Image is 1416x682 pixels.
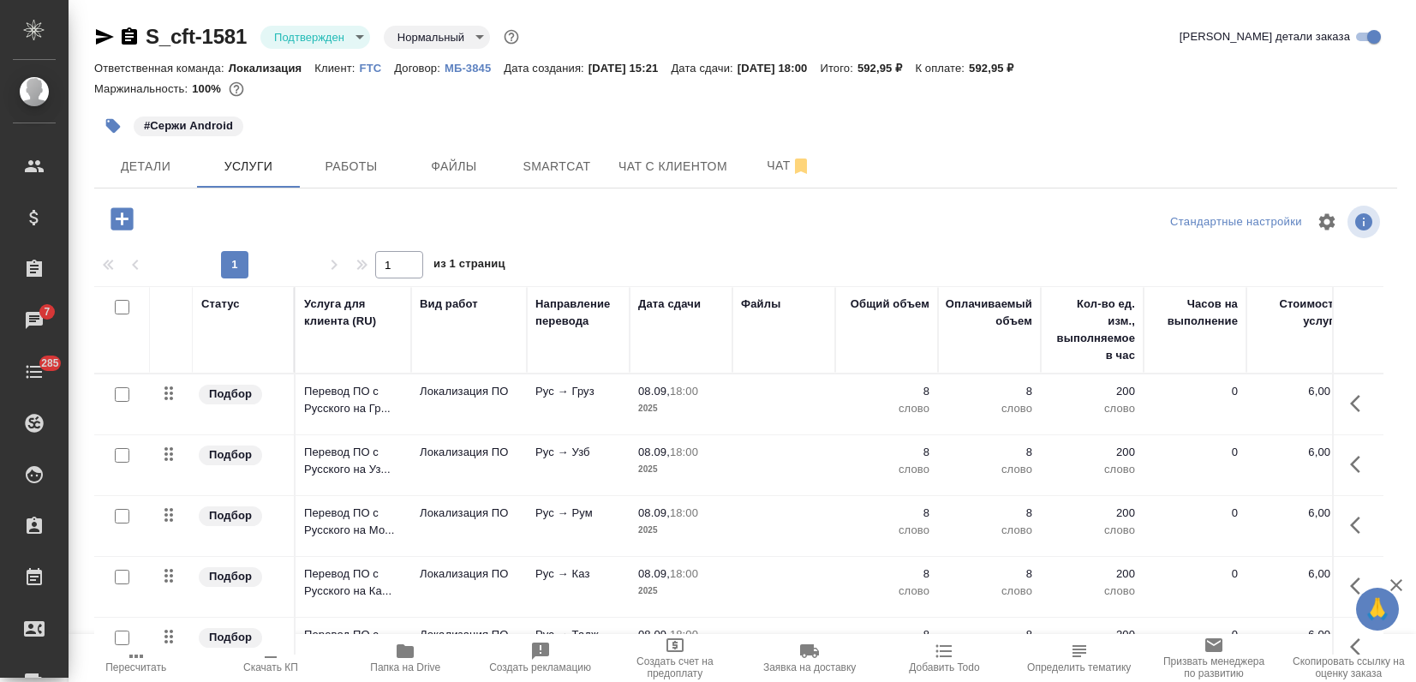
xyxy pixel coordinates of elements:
[209,568,252,585] p: Подбор
[1049,505,1135,522] p: 200
[144,117,233,135] p: #Сержи Android
[738,62,821,75] p: [DATE] 18:00
[535,505,621,522] p: Рус → Рум
[618,655,732,679] span: Создать счет на предоплату
[877,634,1012,682] button: Добавить Todo
[1027,661,1131,673] span: Определить тематику
[607,634,742,682] button: Создать счет на предоплату
[209,386,252,403] p: Подбор
[535,565,621,583] p: Рус → Каз
[105,661,166,673] span: Пересчитать
[1156,655,1270,679] span: Призвать менеджера по развитию
[269,30,350,45] button: Подтвержден
[909,661,979,673] span: Добавить Todo
[670,385,698,398] p: 18:00
[243,661,298,673] span: Скачать КП
[445,62,504,75] p: МБ-3845
[132,117,245,132] span: Сержи Android
[304,296,403,330] div: Услуга для клиента (RU)
[338,634,473,682] button: Папка на Drive
[1180,28,1350,45] span: [PERSON_NAME] детали заказа
[844,444,929,461] p: 8
[844,522,929,539] p: слово
[671,62,737,75] p: Дата сдачи:
[1363,591,1392,627] span: 🙏
[946,296,1032,330] div: Оплачиваемый объем
[741,296,780,313] div: Файлы
[844,461,929,478] p: слово
[1255,565,1341,583] p: 6,00 ₽
[1144,435,1246,495] td: 0
[1356,588,1399,631] button: 🙏
[1146,634,1281,682] button: Призвать менеджера по развитию
[394,62,445,75] p: Договор:
[1340,505,1381,546] button: Показать кнопки
[1144,557,1246,617] td: 0
[947,583,1032,600] p: слово
[535,444,621,461] p: Рус → Узб
[1166,209,1306,236] div: split button
[947,400,1032,417] p: слово
[69,634,203,682] button: Пересчитать
[670,506,698,519] p: 18:00
[1049,522,1135,539] p: слово
[304,565,403,600] p: Перевод ПО с Русского на Ка...
[1049,296,1135,364] div: Кол-во ед. изм., выполняемое в час
[1347,206,1383,238] span: Посмотреть информацию
[420,296,478,313] div: Вид работ
[310,156,392,177] span: Работы
[947,461,1032,478] p: слово
[969,62,1027,75] p: 592,95 ₽
[851,296,929,313] div: Общий объем
[1049,461,1135,478] p: слово
[384,26,490,49] div: Подтвержден
[420,626,518,643] p: Локализация ПО
[225,78,248,100] button: 0.00 RUB; 0.00 EUR;
[504,62,588,75] p: Дата создания:
[304,626,403,661] p: Перевод ПО с Русского на Та...
[844,400,929,417] p: слово
[94,82,192,95] p: Маржинальность:
[763,661,856,673] span: Заявка на доставку
[203,634,338,682] button: Скачать КП
[360,60,395,75] a: FTC
[1255,626,1341,643] p: 6,00 ₽
[94,62,229,75] p: Ответственная команда:
[947,505,1032,522] p: 8
[1152,296,1238,330] div: Часов на выполнение
[33,303,60,320] span: 7
[201,296,240,313] div: Статус
[638,628,670,641] p: 08.09,
[207,156,290,177] span: Услуги
[105,156,187,177] span: Детали
[1144,496,1246,556] td: 0
[857,62,916,75] p: 592,95 ₽
[489,661,591,673] span: Создать рекламацию
[844,505,929,522] p: 8
[304,444,403,478] p: Перевод ПО с Русского на Уз...
[1049,444,1135,461] p: 200
[844,583,929,600] p: слово
[314,62,359,75] p: Клиент:
[670,567,698,580] p: 18:00
[748,155,830,176] span: Чат
[192,82,225,95] p: 100%
[535,383,621,400] p: Рус → Груз
[1049,626,1135,643] p: 200
[304,383,403,417] p: Перевод ПО с Русского на Гр...
[516,156,598,177] span: Smartcat
[1340,626,1381,667] button: Показать кнопки
[1255,505,1341,522] p: 6,00 ₽
[413,156,495,177] span: Файлы
[260,26,370,49] div: Подтвержден
[638,461,724,478] p: 2025
[1144,374,1246,434] td: 0
[638,400,724,417] p: 2025
[638,385,670,398] p: 08.09,
[1255,444,1341,461] p: 6,00 ₽
[844,626,929,643] p: 8
[304,505,403,539] p: Перевод ПО с Русского на Мо...
[433,254,505,278] span: из 1 страниц
[670,628,698,641] p: 18:00
[1144,618,1246,678] td: 0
